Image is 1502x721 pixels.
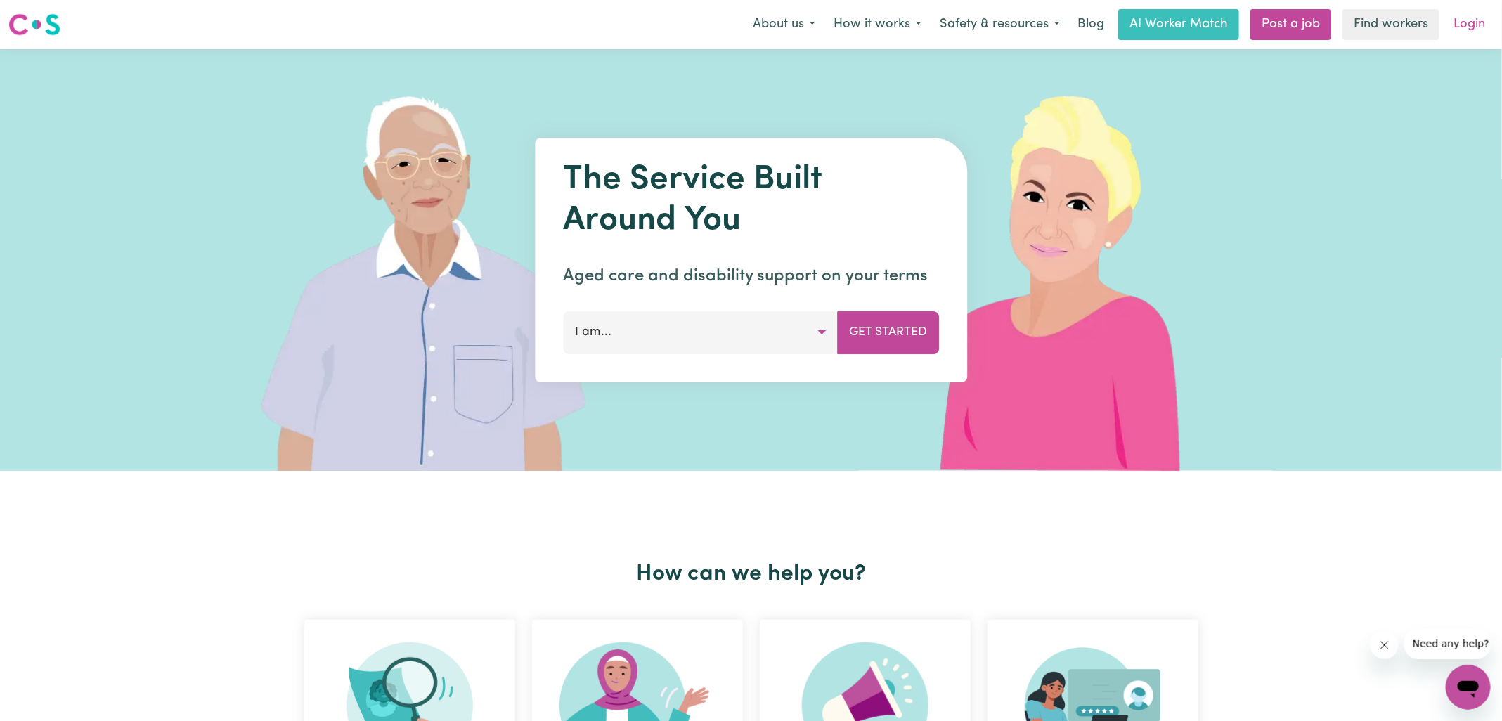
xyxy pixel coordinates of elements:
h2: How can we help you? [296,561,1207,587]
p: Aged care and disability support on your terms [563,264,939,289]
a: Login [1445,9,1494,40]
a: Careseekers logo [8,8,60,41]
button: Safety & resources [931,10,1069,39]
a: Blog [1069,9,1113,40]
button: About us [744,10,824,39]
button: How it works [824,10,931,39]
h1: The Service Built Around You [563,160,939,241]
iframe: Close message [1371,631,1399,659]
img: Careseekers logo [8,12,60,37]
iframe: Button to launch messaging window [1446,665,1491,710]
iframe: Message from company [1404,628,1491,659]
a: Post a job [1250,9,1331,40]
a: Find workers [1342,9,1439,40]
button: I am... [563,311,838,353]
a: AI Worker Match [1118,9,1239,40]
button: Get Started [837,311,939,353]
